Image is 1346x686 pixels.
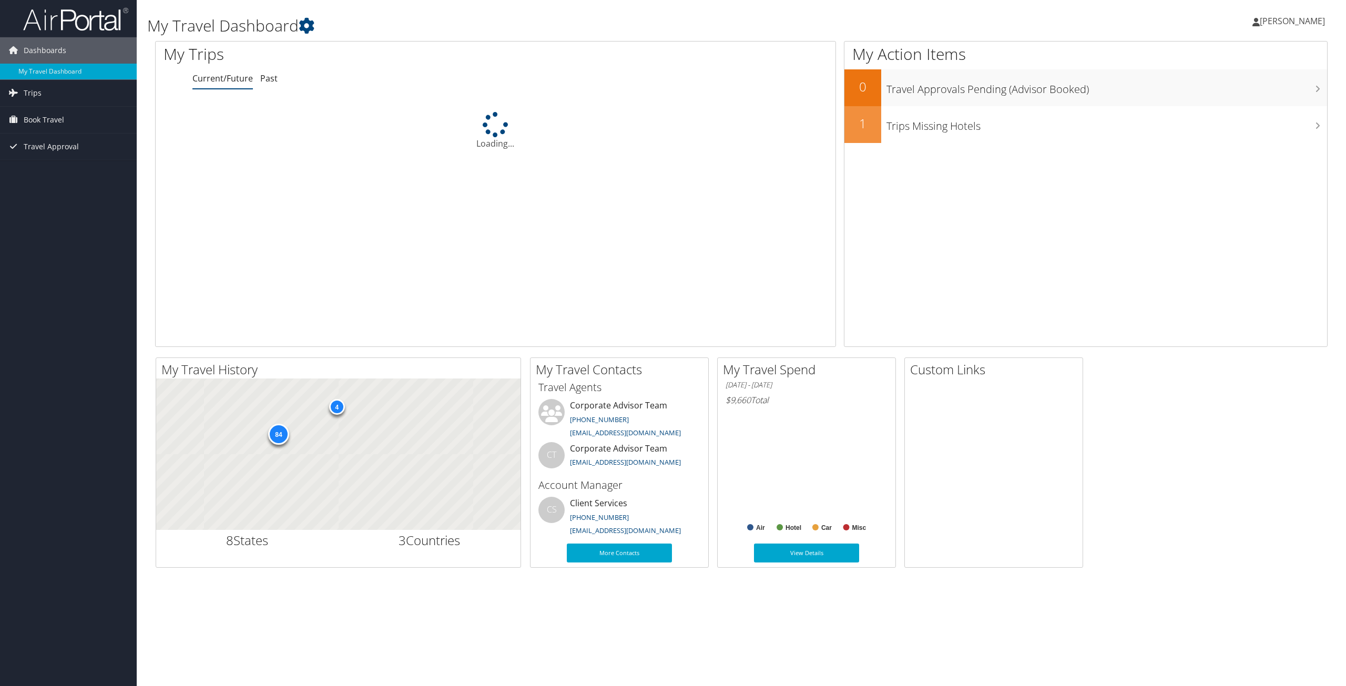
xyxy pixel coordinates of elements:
span: Book Travel [24,107,64,133]
a: View Details [754,544,859,562]
a: [PHONE_NUMBER] [570,415,629,424]
div: 4 [329,399,344,415]
a: Past [260,73,278,84]
a: 1Trips Missing Hotels [844,106,1327,143]
a: [PHONE_NUMBER] [570,513,629,522]
span: Dashboards [24,37,66,64]
h2: 0 [844,78,881,96]
h1: My Travel Dashboard [147,15,940,37]
h2: My Travel Spend [723,361,895,378]
span: 8 [226,531,233,549]
span: Travel Approval [24,134,79,160]
h6: [DATE] - [DATE] [726,380,888,390]
h2: My Travel Contacts [536,361,708,378]
h1: My Action Items [844,43,1327,65]
img: airportal-logo.png [23,7,128,32]
div: CT [538,442,565,468]
a: [PERSON_NAME] [1252,5,1335,37]
a: [EMAIL_ADDRESS][DOMAIN_NAME] [570,457,681,467]
li: Client Services [533,497,706,540]
a: [EMAIL_ADDRESS][DOMAIN_NAME] [570,526,681,535]
h3: Travel Approvals Pending (Advisor Booked) [886,77,1327,97]
span: [PERSON_NAME] [1260,15,1325,27]
h3: Account Manager [538,478,700,493]
h2: States [164,531,331,549]
h3: Trips Missing Hotels [886,114,1327,134]
a: More Contacts [567,544,672,562]
h2: My Travel History [161,361,521,378]
text: Misc [852,524,866,531]
a: Current/Future [192,73,253,84]
li: Corporate Advisor Team [533,399,706,442]
h2: 1 [844,115,881,132]
h3: Travel Agents [538,380,700,395]
text: Air [756,524,765,531]
span: Trips [24,80,42,106]
a: 0Travel Approvals Pending (Advisor Booked) [844,69,1327,106]
div: CS [538,497,565,523]
div: Loading... [156,112,835,150]
h1: My Trips [164,43,544,65]
text: Car [821,524,832,531]
a: [EMAIL_ADDRESS][DOMAIN_NAME] [570,428,681,437]
div: 84 [268,423,289,444]
li: Corporate Advisor Team [533,442,706,476]
h2: Custom Links [910,361,1083,378]
h6: Total [726,394,888,406]
text: Hotel [786,524,801,531]
h2: Countries [346,531,513,549]
span: 3 [399,531,406,549]
span: $9,660 [726,394,751,406]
